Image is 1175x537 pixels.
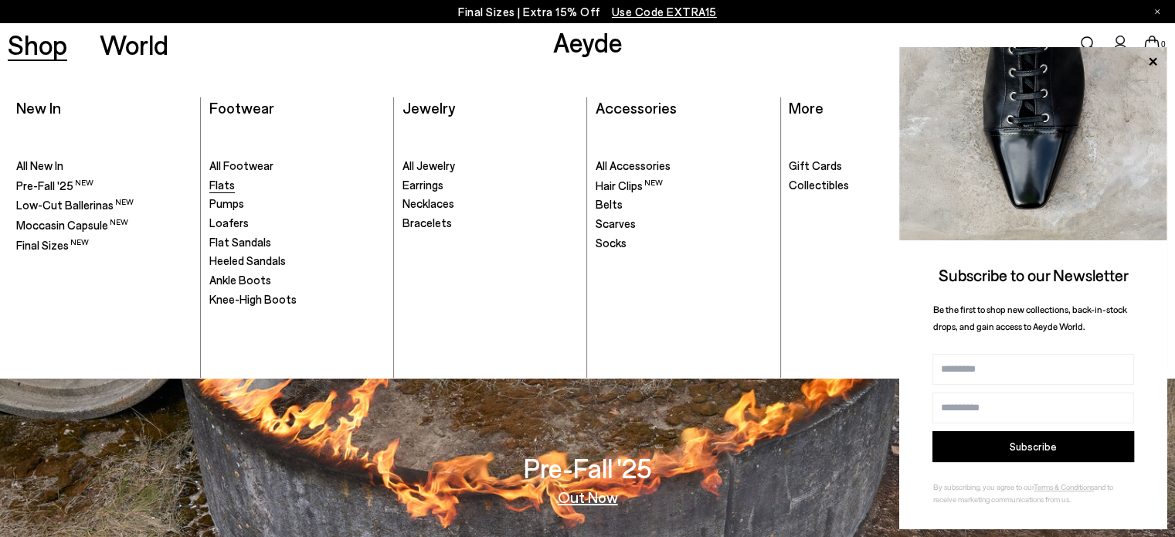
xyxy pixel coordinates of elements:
a: Accessories [596,98,677,117]
span: Flat Sandals [209,235,271,249]
a: 0 [1144,36,1160,53]
span: Knee-High Boots [209,292,297,306]
a: Belts [596,197,772,212]
span: Pre-Fall '25 [16,178,93,192]
span: All Footwear [209,158,273,172]
a: All New In [16,158,192,174]
a: Footwear [209,98,274,117]
a: Necklaces [402,196,579,212]
button: Subscribe [932,431,1134,462]
span: Subscribe to our Newsletter [939,265,1129,284]
span: Earrings [402,178,443,192]
span: Navigate to /collections/ss25-final-sizes [612,5,717,19]
span: Flats [209,178,235,192]
a: Knee-High Boots [209,292,385,308]
span: Heeled Sandals [209,253,286,267]
a: All Jewelry [402,158,579,174]
span: Pumps [209,196,244,210]
a: Aeyde [553,25,623,58]
span: Hair Clips [596,178,663,192]
h3: Pre-Fall '25 [524,454,652,481]
span: All New In [16,158,63,172]
span: Loafers [209,216,249,229]
a: Earrings [402,178,579,193]
span: Moccasin Capsule [16,218,128,232]
a: Flat Sandals [209,235,385,250]
a: More [789,98,824,117]
a: Final Sizes [16,237,192,253]
span: Final Sizes [16,238,89,252]
a: Heeled Sandals [209,253,385,269]
a: Scarves [596,216,772,232]
span: Necklaces [402,196,454,210]
img: ca3f721fb6ff708a270709c41d776025.jpg [899,47,1167,240]
span: Belts [596,197,623,211]
a: All Footwear [209,158,385,174]
span: All Accessories [596,158,671,172]
span: Gift Cards [789,158,842,172]
a: All Accessories [596,158,772,174]
a: Bracelets [402,216,579,231]
a: Terms & Conditions [1034,482,1094,491]
span: Ankle Boots [209,273,271,287]
a: Loafers [209,216,385,231]
a: Gift Cards [789,158,966,174]
a: Pumps [209,196,385,212]
a: Out Now [558,489,618,505]
a: Ankle Boots [209,273,385,288]
a: New In [16,98,61,117]
span: By subscribing, you agree to our [933,482,1034,491]
span: Low-Cut Ballerinas [16,198,134,212]
a: Pre-Fall '25 [16,178,192,194]
span: Bracelets [402,216,452,229]
span: All Jewelry [402,158,455,172]
a: Flats [209,178,385,193]
a: Hair Clips [596,178,772,194]
p: Final Sizes | Extra 15% Off [458,2,717,22]
span: Socks [596,236,627,250]
span: Be the first to shop new collections, back-in-stock drops, and gain access to Aeyde World. [933,304,1127,332]
span: Scarves [596,216,636,230]
a: Jewelry [402,98,455,117]
a: Socks [596,236,772,251]
a: Low-Cut Ballerinas [16,197,192,213]
a: World [100,31,168,58]
a: Shop [8,31,67,58]
span: Collectibles [789,178,849,192]
a: Collectibles [789,178,966,193]
span: 0 [1160,40,1167,49]
a: Moccasin Capsule [16,217,192,233]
